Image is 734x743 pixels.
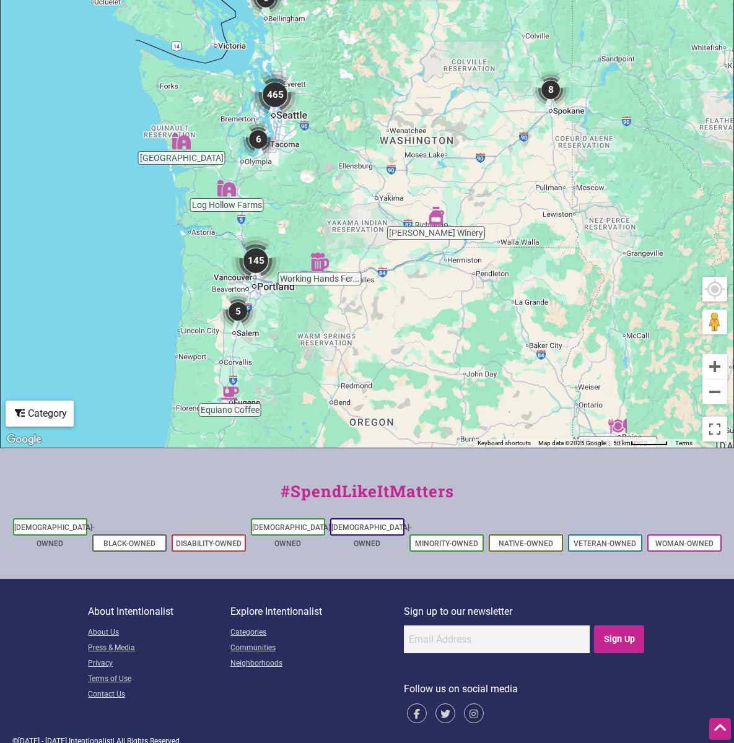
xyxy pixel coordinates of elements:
span: Map data ©2025 Google [538,440,606,446]
p: About Intentionalist [88,604,230,620]
span: 50 km [613,440,631,446]
input: Email Address [404,625,590,653]
a: Veteran-Owned [574,539,636,548]
a: Disability-Owned [176,539,242,548]
div: Sky Island Farm [172,132,191,150]
div: 465 [250,70,300,119]
div: 6 [240,121,277,158]
a: Categories [230,625,404,641]
a: Minority-Owned [415,539,478,548]
button: Zoom in [702,354,727,379]
img: Google [4,432,45,448]
div: 8 [532,71,569,108]
div: Filter by category [6,401,74,427]
p: Explore Intentionalist [230,604,404,620]
div: 145 [231,236,281,285]
div: Frichette Winery [427,207,445,225]
a: Contact Us [88,687,230,703]
div: 5 [219,293,256,330]
a: Privacy [88,656,230,672]
a: Terms [675,440,692,446]
button: Toggle fullscreen view [702,417,727,441]
a: Communities [230,641,404,656]
a: Neighborhoods [230,656,404,672]
a: [DEMOGRAPHIC_DATA]-Owned [252,523,333,548]
a: About Us [88,625,230,641]
a: [DEMOGRAPHIC_DATA]-Owned [14,523,95,548]
div: Working Hands Fermentation [310,253,329,271]
a: Press & Media [88,641,230,656]
div: Equiano Coffee [221,384,239,402]
p: Follow us on social media [404,681,646,697]
button: Your Location [702,277,727,302]
a: Open this area in Google Maps (opens a new window) [4,432,45,448]
div: Scroll Back to Top [709,718,731,740]
input: Sign Up [594,625,644,653]
button: Keyboard shortcuts [478,439,531,448]
a: Native-Owned [499,539,553,548]
div: Kibrom's Ethiopean & Eritrean Food [608,417,627,435]
button: Zoom out [702,380,727,404]
a: Black-Owned [103,539,155,548]
a: Terms of Use [88,672,230,687]
button: Drag Pegman onto the map to open Street View [702,310,727,334]
div: Log Hollow Farms [217,179,236,198]
p: Sign up to our newsletter [404,604,646,620]
a: Woman-Owned [655,539,714,548]
a: [DEMOGRAPHIC_DATA]-Owned [331,523,412,548]
button: Map Scale: 50 km per 56 pixels [609,439,671,448]
div: Category [7,402,72,425]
